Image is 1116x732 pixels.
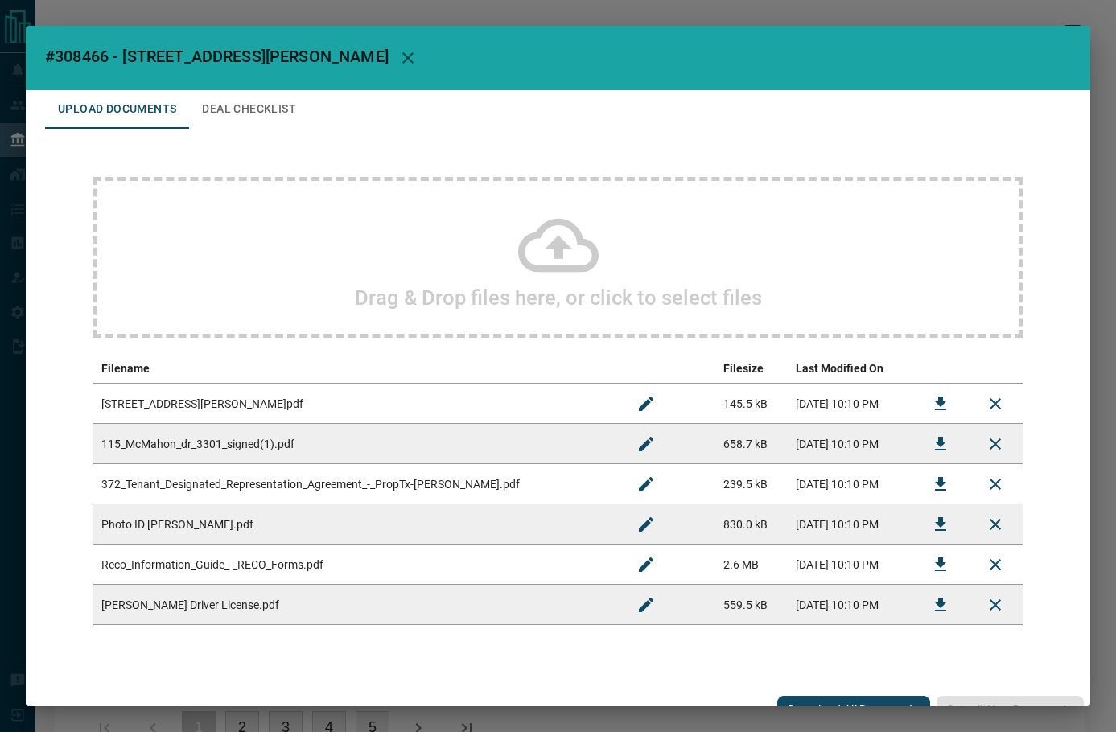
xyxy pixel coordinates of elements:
button: Rename [627,545,665,584]
td: 115_McMahon_dr_3301_signed(1).pdf [93,424,619,464]
button: Download [921,425,960,463]
span: #308466 - [STREET_ADDRESS][PERSON_NAME] [45,47,389,66]
button: Upload Documents [45,90,189,129]
th: download action column [913,354,968,384]
button: Deal Checklist [189,90,309,129]
td: [STREET_ADDRESS][PERSON_NAME]pdf [93,384,619,424]
td: 145.5 kB [715,384,789,424]
button: Rename [627,465,665,504]
button: Remove File [976,586,1015,624]
td: [DATE] 10:10 PM [788,585,913,625]
button: Rename [627,505,665,544]
td: [DATE] 10:10 PM [788,384,913,424]
td: [DATE] 10:10 PM [788,545,913,585]
td: Reco_Information_Guide_-_RECO_Forms.pdf [93,545,619,585]
td: 239.5 kB [715,464,789,504]
td: 559.5 kB [715,585,789,625]
button: Remove File [976,425,1015,463]
td: 658.7 kB [715,424,789,464]
button: Download [921,586,960,624]
button: Download [921,505,960,544]
th: edit column [619,354,715,384]
td: [DATE] 10:10 PM [788,424,913,464]
button: Remove File [976,465,1015,504]
button: Remove File [976,545,1015,584]
td: 372_Tenant_Designated_Representation_Agreement_-_PropTx-[PERSON_NAME].pdf [93,464,619,504]
th: delete file action column [968,354,1023,384]
h2: Drag & Drop files here, or click to select files [355,286,762,310]
td: [DATE] 10:10 PM [788,504,913,545]
td: Photo ID [PERSON_NAME].pdf [93,504,619,545]
td: [DATE] 10:10 PM [788,464,913,504]
td: 2.6 MB [715,545,789,585]
button: Download [921,385,960,423]
td: 830.0 kB [715,504,789,545]
th: Filesize [715,354,789,384]
button: Remove File [976,385,1015,423]
th: Filename [93,354,619,384]
button: Rename [627,586,665,624]
button: Rename [627,425,665,463]
button: Rename [627,385,665,423]
th: Last Modified On [788,354,913,384]
td: [PERSON_NAME] Driver License.pdf [93,585,619,625]
button: Download [921,545,960,584]
button: Remove File [976,505,1015,544]
button: Download [921,465,960,504]
div: Drag & Drop files here, or click to select files [93,177,1023,338]
button: Download All Documents [777,696,930,723]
